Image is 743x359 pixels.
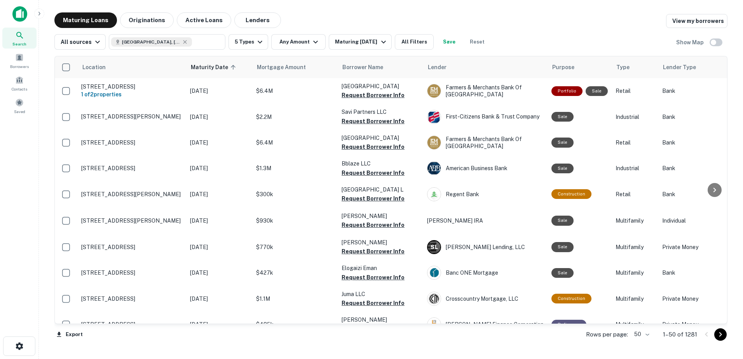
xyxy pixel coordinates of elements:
[437,34,462,50] button: Save your search to get updates of matches that match your search criteria.
[257,63,316,72] span: Mortgage Amount
[631,329,651,340] div: 50
[256,320,334,329] p: $485k
[12,86,27,92] span: Contacts
[662,87,724,95] p: Bank
[427,136,441,149] img: picture
[190,190,248,199] p: [DATE]
[427,216,544,225] p: [PERSON_NAME] IRA
[551,294,591,303] div: This loan purpose was for construction
[10,63,29,70] span: Borrowers
[338,56,423,78] th: Borrower Name
[14,108,25,115] span: Saved
[342,82,419,91] p: [GEOGRAPHIC_DATA]
[428,63,446,72] span: Lender
[658,56,728,78] th: Lender Type
[662,243,724,251] p: Private Money
[54,12,117,28] button: Maturing Loans
[431,243,438,251] p: S L
[551,112,574,122] div: Sale
[714,328,727,341] button: Go to next page
[81,269,182,276] p: [STREET_ADDRESS]
[342,168,405,178] button: Request Borrower Info
[256,138,334,147] p: $6.4M
[551,242,574,252] div: Sale
[427,266,441,279] img: picture
[551,268,574,278] div: Sale
[423,56,548,78] th: Lender
[551,138,574,147] div: Sale
[427,187,544,201] div: Regent Bank
[2,50,37,71] a: Borrowers
[427,292,441,305] img: picture
[342,108,419,116] p: Savi Partners LLC
[190,138,248,147] p: [DATE]
[551,86,583,96] div: This is a portfolio loan with 2 properties
[662,216,724,225] p: Individual
[335,37,388,47] div: Maturing [DATE]
[342,159,419,168] p: Bblaze LLC
[81,244,182,251] p: [STREET_ADDRESS]
[190,216,248,225] p: [DATE]
[676,38,705,47] h6: Show Map
[81,139,182,146] p: [STREET_ADDRESS]
[82,63,106,72] span: Location
[190,295,248,303] p: [DATE]
[342,117,405,126] button: Request Borrower Info
[342,264,419,272] p: Elogaizi Eman
[81,295,182,302] p: [STREET_ADDRESS]
[256,216,334,225] p: $930k
[256,113,334,121] p: $2.2M
[662,320,724,329] p: Private Money
[81,321,182,328] p: [STREET_ADDRESS]
[427,84,441,98] img: picture
[2,28,37,49] div: Search
[256,295,334,303] p: $1.1M
[177,12,231,28] button: Active Loans
[12,6,27,22] img: capitalize-icon.png
[190,113,248,121] p: [DATE]
[54,34,106,50] button: All sources
[662,190,724,199] p: Bank
[552,63,574,72] span: Purpose
[395,34,434,50] button: All Filters
[465,34,490,50] button: Reset
[427,110,544,124] div: First-citizens Bank & Trust Company
[191,63,238,72] span: Maturity Date
[342,212,419,220] p: [PERSON_NAME]
[256,268,334,277] p: $427k
[662,268,724,277] p: Bank
[427,292,544,306] div: Crosscountry Mortgage, LLC
[616,87,654,95] p: Retail
[616,164,654,173] p: Industrial
[551,320,586,329] div: This loan purpose was for refinancing
[342,273,405,282] button: Request Borrower Info
[329,34,391,50] button: Maturing [DATE]
[427,317,544,331] div: [PERSON_NAME] Finance Corporation
[342,194,405,203] button: Request Borrower Info
[551,164,574,173] div: Sale
[2,95,37,116] a: Saved
[342,142,405,152] button: Request Borrower Info
[616,113,654,121] p: Industrial
[662,295,724,303] p: Private Money
[616,216,654,225] p: Multifamily
[616,243,654,251] p: Multifamily
[427,318,441,331] img: picture
[81,165,182,172] p: [STREET_ADDRESS]
[427,266,544,280] div: Banc ONE Mortgage
[342,185,419,194] p: [GEOGRAPHIC_DATA] L
[81,191,182,198] p: [STREET_ADDRESS][PERSON_NAME]
[427,110,441,124] img: picture
[586,86,608,96] div: Sale
[342,134,419,142] p: [GEOGRAPHIC_DATA]
[81,90,182,99] h6: 1 of 2 properties
[2,73,37,94] a: Contacts
[427,188,441,201] img: picture
[427,162,441,175] img: picture
[427,240,544,254] div: [PERSON_NAME] Lending, LLC
[342,290,419,298] p: Juma LLC
[271,34,326,50] button: Any Amount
